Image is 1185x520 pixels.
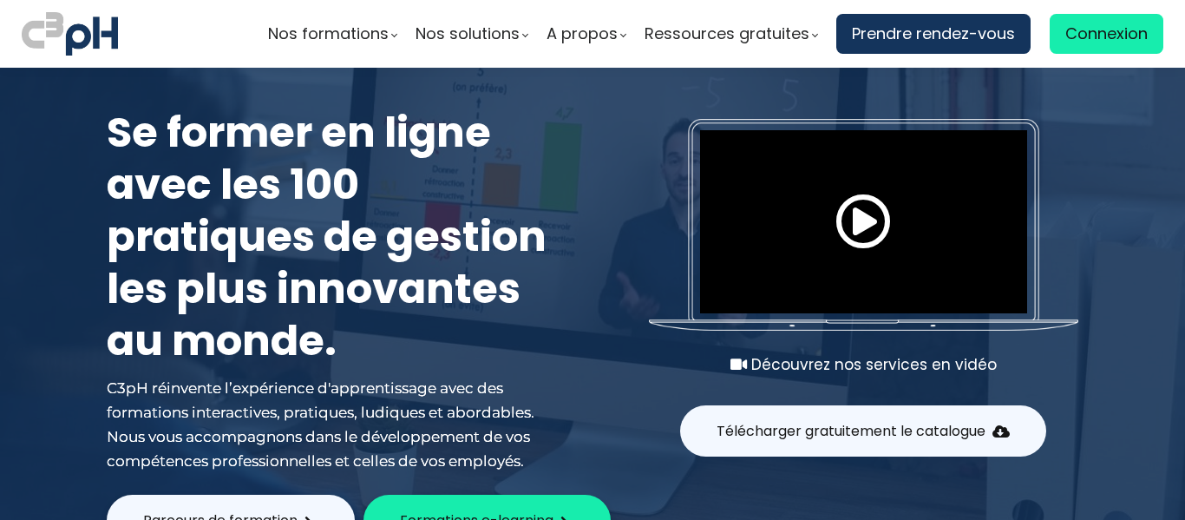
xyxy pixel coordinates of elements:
[268,21,389,47] span: Nos formations
[547,21,618,47] span: A propos
[852,21,1015,47] span: Prendre rendez-vous
[107,107,558,367] h1: Se former en ligne avec les 100 pratiques de gestion les plus innovantes au monde.
[680,405,1046,457] button: Télécharger gratuitement le catalogue
[836,14,1031,54] a: Prendre rendez-vous
[645,21,809,47] span: Ressources gratuites
[22,9,118,59] img: logo C3PH
[1050,14,1163,54] a: Connexion
[107,376,558,473] div: C3pH réinvente l’expérience d'apprentissage avec des formations interactives, pratiques, ludiques...
[416,21,520,47] span: Nos solutions
[1065,21,1148,47] span: Connexion
[717,420,985,442] span: Télécharger gratuitement le catalogue
[649,352,1078,377] div: Découvrez nos services en vidéo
